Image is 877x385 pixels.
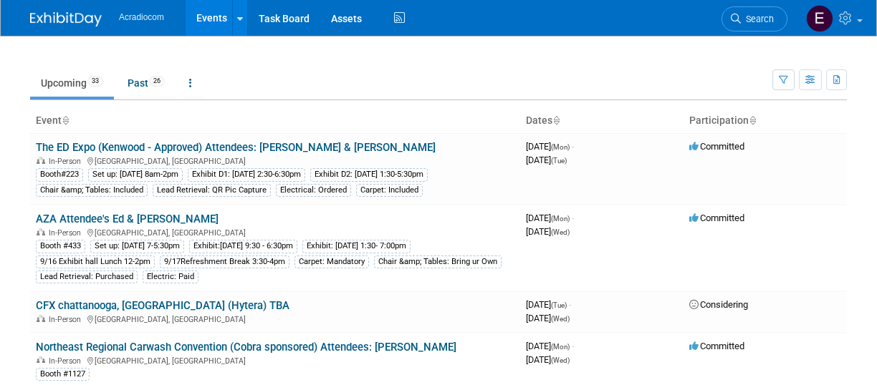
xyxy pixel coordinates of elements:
[689,213,744,223] span: Committed
[806,5,833,32] img: Edwin Ospina
[551,343,570,351] span: (Mon)
[30,12,102,26] img: ExhibitDay
[36,155,514,166] div: [GEOGRAPHIC_DATA], [GEOGRAPHIC_DATA]
[160,255,289,268] div: 9/17Refreshment Break 3:30-4pm
[37,157,45,164] img: In-Person Event
[526,313,570,323] span: [DATE]
[30,69,114,97] a: Upcoming33
[684,109,847,133] th: Participation
[526,226,570,237] span: [DATE]
[572,341,574,351] span: -
[36,354,514,366] div: [GEOGRAPHIC_DATA], [GEOGRAPHIC_DATA]
[689,341,744,351] span: Committed
[551,315,570,323] span: (Wed)
[36,184,148,197] div: Chair &amp; Tables: Included
[526,213,574,223] span: [DATE]
[36,141,436,154] a: The ED Expo (Kenwood - Approved) Attendees: [PERSON_NAME] & [PERSON_NAME]
[87,76,103,87] span: 33
[30,109,520,133] th: Event
[189,240,297,253] div: Exhibit:[DATE] 9:30 - 6:30pm
[36,168,83,181] div: Booth#223
[36,341,456,354] a: Northeast Regional Carwash Convention (Cobra sponsored) Attendees: [PERSON_NAME]
[49,356,85,366] span: In-Person
[551,301,567,309] span: (Tue)
[310,168,428,181] div: Exhibit D2: [DATE] 1:30-5:30pm
[36,313,514,324] div: [GEOGRAPHIC_DATA], [GEOGRAPHIC_DATA]
[526,354,570,365] span: [DATE]
[526,155,567,165] span: [DATE]
[90,240,184,253] div: Set up: [DATE] 7-5:30pm
[37,356,45,364] img: In-Person Event
[143,271,198,283] div: Electric: Paid
[294,255,369,268] div: Carpet: Mandatory
[551,143,570,151] span: (Mon)
[188,168,305,181] div: Exhibit D1: [DATE] 2:30-6:30pm
[741,14,774,24] span: Search
[551,228,570,236] span: (Wed)
[526,341,574,351] span: [DATE]
[49,228,85,238] span: In-Person
[36,299,289,312] a: CFX chattanooga, [GEOGRAPHIC_DATA] (Hytera) TBA
[153,184,271,197] div: Lead Retrieval: QR Pic Capture
[37,228,45,235] img: In-Person Event
[572,213,574,223] span: -
[520,109,684,133] th: Dates
[374,255,502,268] div: Chair &amp; Tables: Bring ur Own
[551,215,570,223] span: (Mon)
[49,315,85,324] span: In-Person
[552,114,560,126] a: Sort by Start Date
[36,213,219,225] a: AZA Attendee's Ed & [PERSON_NAME]
[689,141,744,152] span: Committed
[689,299,748,310] span: Considering
[36,255,155,268] div: 9/16 Exhibit hall Lunch 12-2pm
[36,226,514,238] div: [GEOGRAPHIC_DATA], [GEOGRAPHIC_DATA]
[62,114,69,126] a: Sort by Event Name
[569,299,571,310] span: -
[302,240,411,253] div: Exhibit: [DATE] 1:30- 7:00pm
[49,157,85,166] span: In-Person
[722,6,787,31] a: Search
[551,157,567,165] span: (Tue)
[36,271,138,283] div: Lead Retrieval: Purchased
[37,315,45,322] img: In-Person Event
[36,368,90,381] div: Booth #1127
[119,12,164,22] span: Acradiocom
[551,356,570,364] span: (Wed)
[117,69,176,97] a: Past26
[749,114,756,126] a: Sort by Participation Type
[526,299,571,310] span: [DATE]
[526,141,574,152] span: [DATE]
[88,168,183,181] div: Set up: [DATE] 8am-2pm
[36,240,85,253] div: Booth #433
[356,184,423,197] div: Carpet: Included
[572,141,574,152] span: -
[276,184,351,197] div: Electrical: Ordered
[149,76,165,87] span: 26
